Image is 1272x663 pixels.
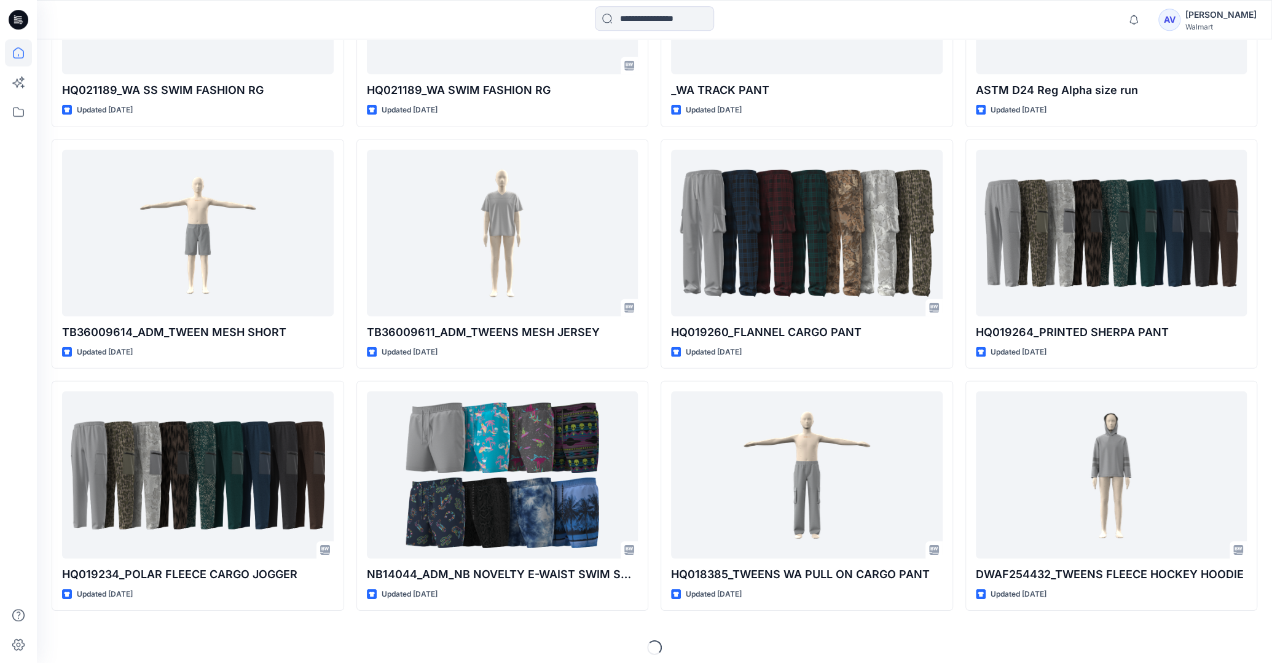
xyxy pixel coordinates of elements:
a: TB36009614_ADM_TWEEN MESH SHORT [62,150,334,316]
p: Updated [DATE] [382,104,438,117]
p: Updated [DATE] [382,346,438,359]
a: HQ019234_POLAR FLEECE CARGO JOGGER [62,391,334,558]
p: HQ021189_WA SS SWIM FASHION RG [62,82,334,99]
p: NB14044_ADM_NB NOVELTY E-WAIST SWIM SHORT [367,566,638,583]
p: _WA TRACK PANT [671,82,943,99]
p: Updated [DATE] [77,104,133,117]
p: Updated [DATE] [991,346,1046,359]
a: NB14044_ADM_NB NOVELTY E-WAIST SWIM SHORT [367,391,638,558]
div: [PERSON_NAME] [1185,7,1257,22]
a: TB36009611_ADM_TWEENS MESH JERSEY [367,150,638,316]
a: HQ019260_FLANNEL CARGO PANT [671,150,943,316]
a: HQ018385_TWEENS WA PULL ON CARGO PANT [671,391,943,558]
div: Walmart [1185,22,1257,31]
p: Updated [DATE] [991,104,1046,117]
p: TB36009614_ADM_TWEEN MESH SHORT [62,324,334,341]
p: Updated [DATE] [686,104,742,117]
div: AV [1158,9,1180,31]
a: HQ019264_PRINTED SHERPA PANT [976,150,1247,316]
p: HQ021189_WA SWIM FASHION RG [367,82,638,99]
p: HQ019234_POLAR FLEECE CARGO JOGGER [62,566,334,583]
p: HQ018385_TWEENS WA PULL ON CARGO PANT [671,566,943,583]
p: DWAF254432_TWEENS FLEECE HOCKEY HOODIE [976,566,1247,583]
p: HQ019260_FLANNEL CARGO PANT [671,324,943,341]
a: DWAF254432_TWEENS FLEECE HOCKEY HOODIE [976,391,1247,558]
p: TB36009611_ADM_TWEENS MESH JERSEY [367,324,638,341]
p: Updated [DATE] [991,588,1046,601]
p: Updated [DATE] [382,588,438,601]
p: Updated [DATE] [77,346,133,359]
p: Updated [DATE] [77,588,133,601]
p: ASTM D24 Reg Alpha size run [976,82,1247,99]
p: Updated [DATE] [686,346,742,359]
p: Updated [DATE] [686,588,742,601]
p: HQ019264_PRINTED SHERPA PANT [976,324,1247,341]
